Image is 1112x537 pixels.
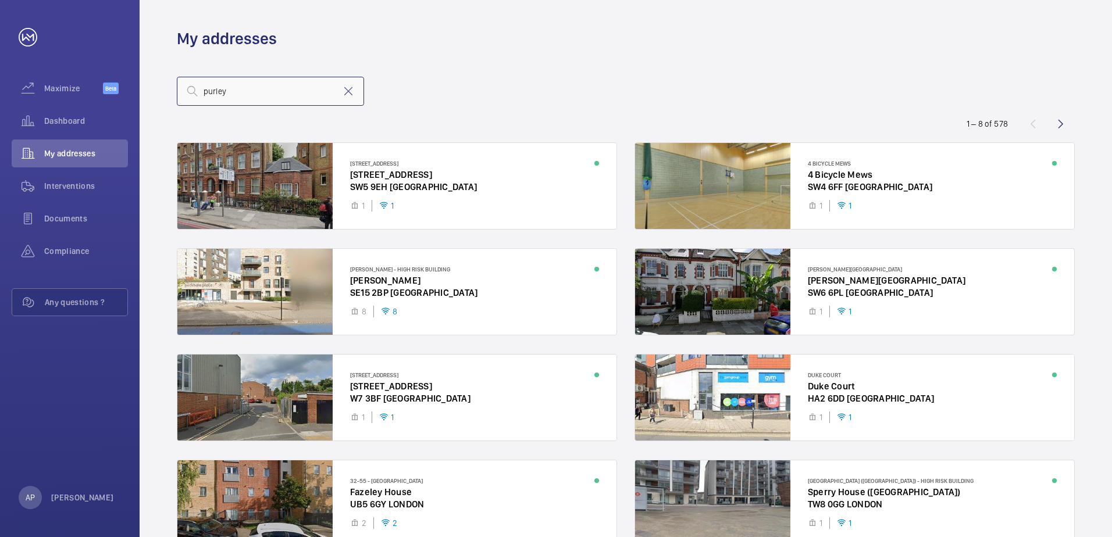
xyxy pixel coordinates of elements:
span: Dashboard [44,115,128,127]
span: Interventions [44,180,128,192]
p: AP [26,492,35,503]
input: Search by address [177,77,364,106]
div: 1 – 8 of 578 [967,118,1008,130]
span: Beta [103,83,119,94]
span: Compliance [44,245,128,257]
span: My addresses [44,148,128,159]
span: Documents [44,213,128,224]
span: Any questions ? [45,296,127,308]
span: Maximize [44,83,103,94]
p: [PERSON_NAME] [51,492,114,503]
h1: My addresses [177,28,277,49]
